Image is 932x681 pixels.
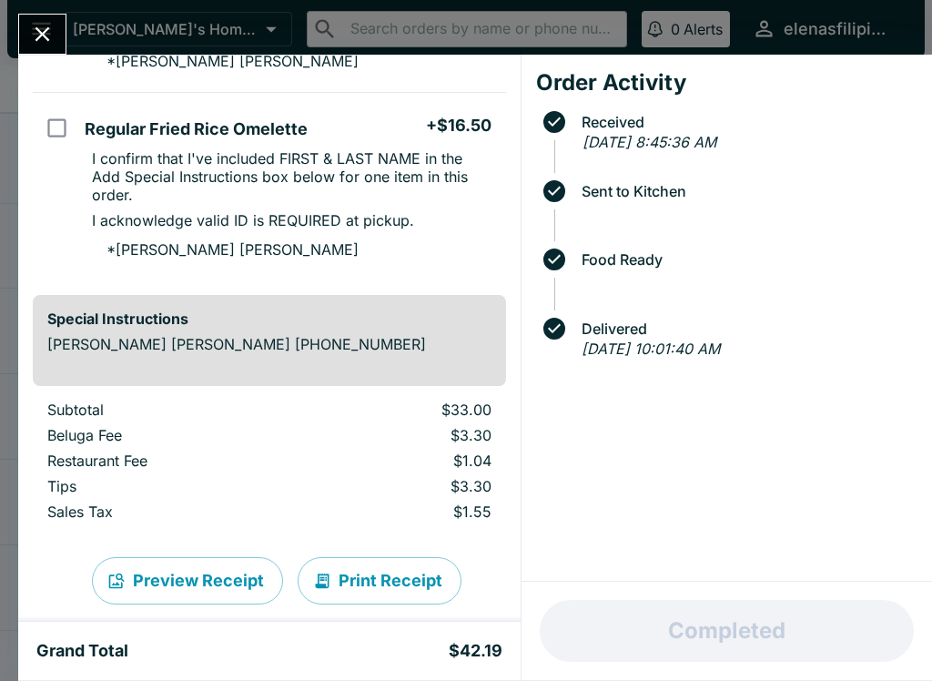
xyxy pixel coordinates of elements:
[47,401,283,419] p: Subtotal
[36,640,128,662] h5: Grand Total
[312,477,491,495] p: $3.30
[572,320,917,337] span: Delivered
[47,452,283,470] p: Restaurant Fee
[47,335,491,353] p: [PERSON_NAME] [PERSON_NAME] [PHONE_NUMBER]
[92,52,359,70] p: * [PERSON_NAME] [PERSON_NAME]
[582,340,720,358] em: [DATE] 10:01:40 AM
[92,240,359,259] p: * [PERSON_NAME] [PERSON_NAME]
[426,115,491,137] h5: + $16.50
[47,503,283,521] p: Sales Tax
[312,426,491,444] p: $3.30
[536,69,917,97] h4: Order Activity
[582,133,716,151] em: [DATE] 8:45:36 AM
[312,401,491,419] p: $33.00
[298,557,461,605] button: Print Receipt
[47,426,283,444] p: Beluga Fee
[312,503,491,521] p: $1.55
[19,15,66,54] button: Close
[85,118,308,140] h5: Regular Fried Rice Omelette
[92,211,414,229] p: I acknowledge valid ID is REQUIRED at pickup.
[449,640,502,662] h5: $42.19
[47,310,491,328] h6: Special Instructions
[572,114,917,130] span: Received
[572,251,917,268] span: Food Ready
[92,149,491,204] p: I confirm that I've included FIRST & LAST NAME in the Add Special Instructions box below for one ...
[572,183,917,199] span: Sent to Kitchen
[92,557,283,605] button: Preview Receipt
[33,401,506,528] table: orders table
[312,452,491,470] p: $1.04
[47,477,283,495] p: Tips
